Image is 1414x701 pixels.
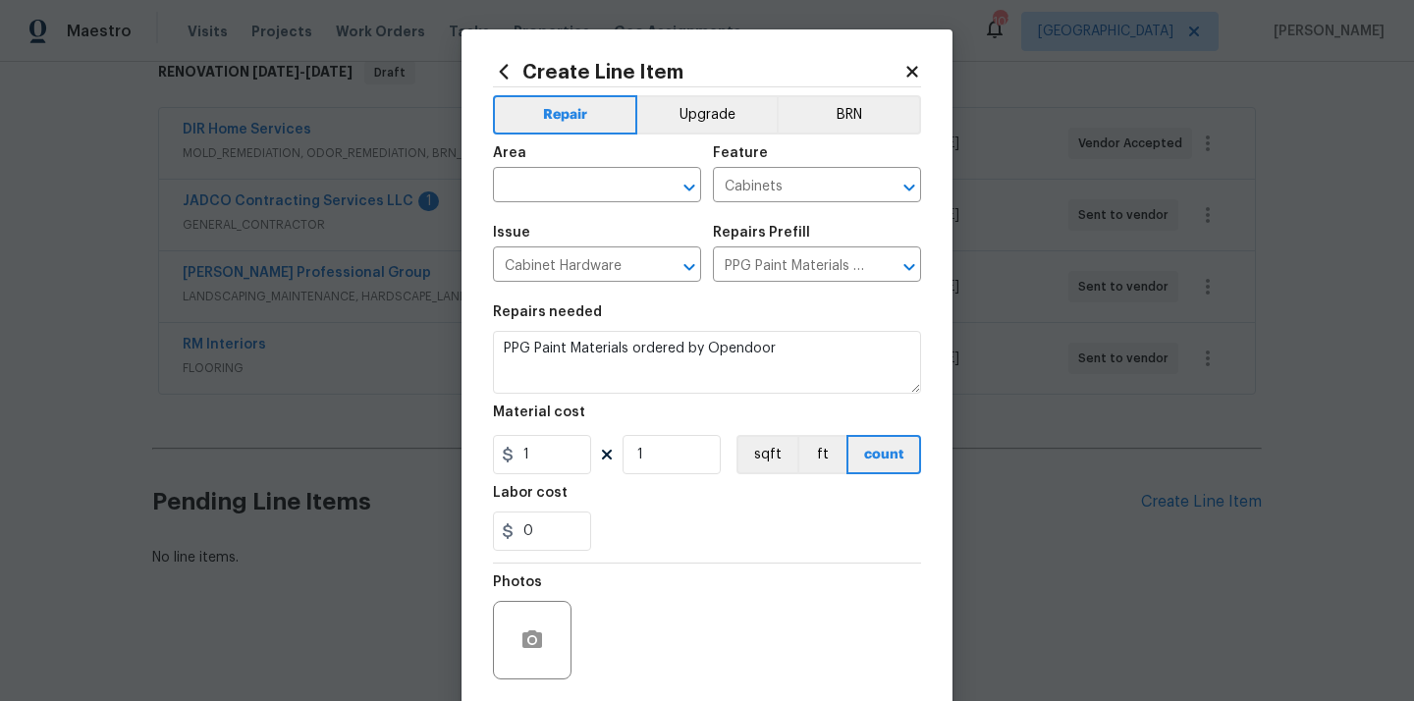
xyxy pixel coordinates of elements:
button: BRN [777,95,921,135]
h5: Material cost [493,405,585,419]
button: sqft [736,435,797,474]
h5: Labor cost [493,486,568,500]
h5: Photos [493,575,542,589]
h5: Area [493,146,526,160]
textarea: PPG Paint Materials ordered by Opendoor [493,331,921,394]
button: Open [896,253,923,281]
h5: Feature [713,146,768,160]
h5: Issue [493,226,530,240]
button: Open [676,253,703,281]
h5: Repairs Prefill [713,226,810,240]
button: Upgrade [637,95,778,135]
button: Repair [493,95,637,135]
h5: Repairs needed [493,305,602,319]
button: count [846,435,921,474]
h2: Create Line Item [493,61,903,82]
button: Open [676,174,703,201]
button: Open [896,174,923,201]
button: ft [797,435,846,474]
